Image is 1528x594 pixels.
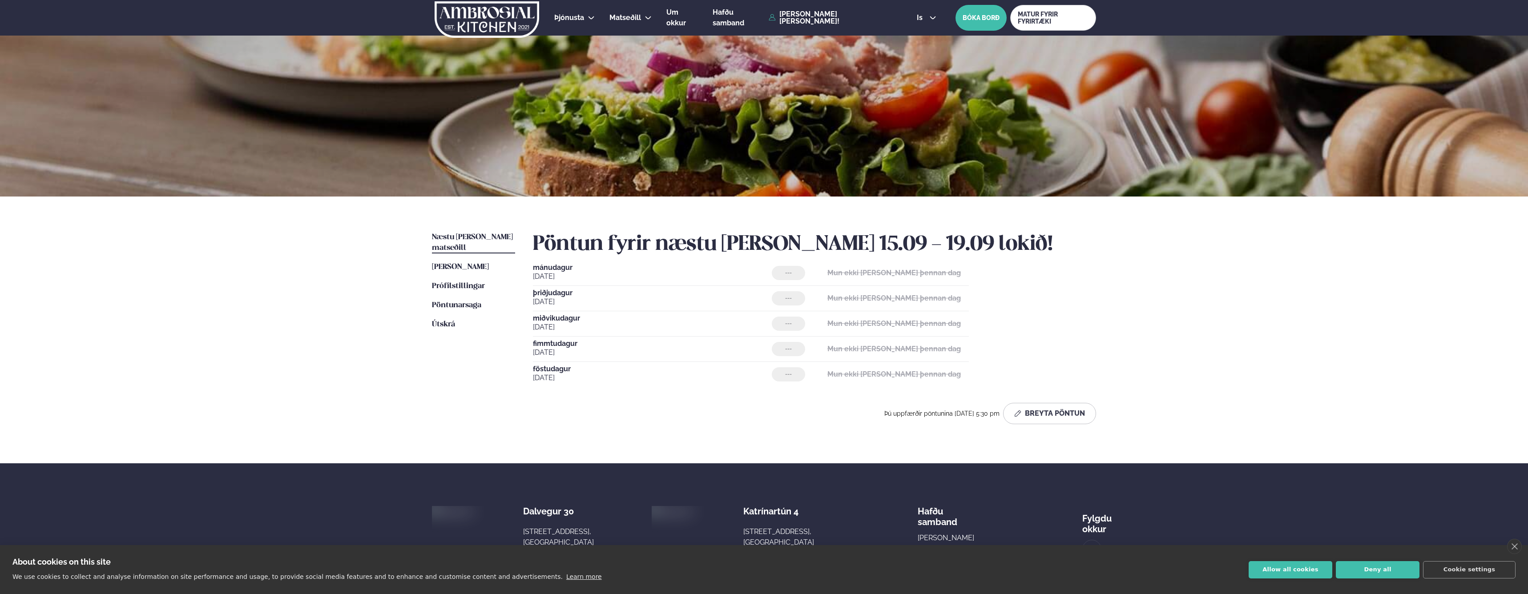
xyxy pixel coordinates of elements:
[785,269,792,277] span: ---
[827,269,961,277] strong: Mun ekki [PERSON_NAME] þennan dag
[713,7,764,28] a: Hafðu samband
[956,5,1007,31] button: BÓKA BORÐ
[533,347,772,358] span: [DATE]
[713,8,744,27] span: Hafðu samband
[12,557,111,566] strong: About cookies on this site
[609,13,641,22] span: Matseðill
[432,232,515,253] a: Næstu [PERSON_NAME] matseðill
[432,301,481,309] span: Pöntunarsaga
[432,319,455,330] a: Útskrá
[533,264,772,271] span: mánudagur
[533,340,772,347] span: fimmtudagur
[432,300,481,311] a: Pöntunarsaga
[827,319,961,328] strong: Mun ekki [PERSON_NAME] þennan dag
[533,373,772,383] span: [DATE]
[533,365,772,373] span: föstudagur
[918,499,957,527] span: Hafðu samband
[1423,561,1516,578] button: Cookie settings
[917,14,925,21] span: is
[432,262,489,273] a: [PERSON_NAME]
[554,13,584,22] span: Þjónusta
[1249,561,1332,578] button: Allow all cookies
[428,505,473,518] img: image alt
[884,410,1000,417] span: Þú uppfærðir pöntunina [DATE] 5:30 pm
[1003,403,1096,424] button: Breyta Pöntun
[533,271,772,282] span: [DATE]
[12,573,563,580] p: We use cookies to collect and analyse information on site performance and usage, to provide socia...
[432,233,513,252] span: Næstu [PERSON_NAME] matseðill
[666,7,698,28] a: Um okkur
[785,320,792,327] span: ---
[1336,561,1419,578] button: Deny all
[785,345,792,353] span: ---
[533,315,772,322] span: miðvikudagur
[1082,506,1112,534] div: Fylgdu okkur
[533,232,1096,257] h2: Pöntun fyrir næstu [PERSON_NAME] 15.09 - 19.09 lokið!
[434,1,540,38] img: logo
[666,8,686,27] span: Um okkur
[1507,539,1522,554] a: close
[523,526,594,548] div: [STREET_ADDRESS], [GEOGRAPHIC_DATA]
[432,281,485,292] a: Prófílstillingar
[533,289,772,297] span: þriðjudagur
[918,533,979,565] a: [PERSON_NAME][EMAIL_ADDRESS][DOMAIN_NAME]
[827,370,961,378] strong: Mun ekki [PERSON_NAME] þennan dag
[432,282,485,290] span: Prófílstillingar
[769,11,896,25] a: [PERSON_NAME] [PERSON_NAME]!
[827,294,961,302] strong: Mun ekki [PERSON_NAME] þennan dag
[554,12,584,23] a: Þjónusta
[533,297,772,307] span: [DATE]
[523,506,594,517] div: Dalvegur 30
[785,295,792,302] span: ---
[785,371,792,378] span: ---
[1083,540,1101,559] a: image alt
[1010,5,1096,31] a: MATUR FYRIR FYRIRTÆKI
[432,321,455,328] span: Útskrá
[648,505,693,518] img: image alt
[827,345,961,353] strong: Mun ekki [PERSON_NAME] þennan dag
[910,14,943,21] button: is
[432,263,489,271] span: [PERSON_NAME]
[566,573,602,580] a: Learn more
[743,526,814,548] div: [STREET_ADDRESS], [GEOGRAPHIC_DATA]
[1087,545,1097,555] img: image alt
[743,506,814,517] div: Katrínartún 4
[533,322,772,333] span: [DATE]
[609,12,641,23] a: Matseðill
